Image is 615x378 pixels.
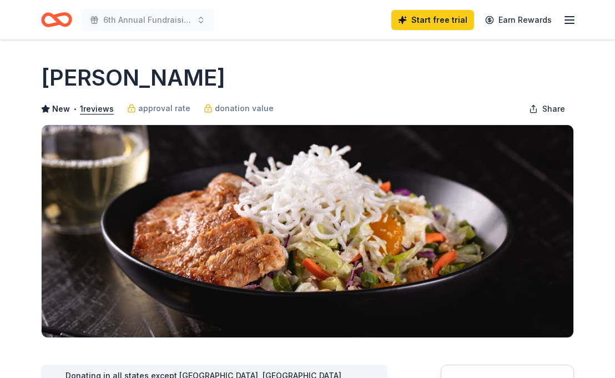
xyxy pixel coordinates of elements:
[52,102,70,116] span: New
[520,98,574,120] button: Share
[103,13,192,27] span: 6th Annual Fundraising Dinner
[81,9,214,31] button: 6th Annual Fundraising Dinner
[542,102,565,116] span: Share
[42,125,573,337] img: Image for P.F. Chang's
[41,62,225,93] h1: [PERSON_NAME]
[138,102,190,115] span: approval rate
[80,102,114,116] button: 1reviews
[215,102,274,115] span: donation value
[478,10,558,30] a: Earn Rewards
[391,10,474,30] a: Start free trial
[204,102,274,115] a: donation value
[41,7,72,33] a: Home
[127,102,190,115] a: approval rate
[73,105,77,113] span: •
